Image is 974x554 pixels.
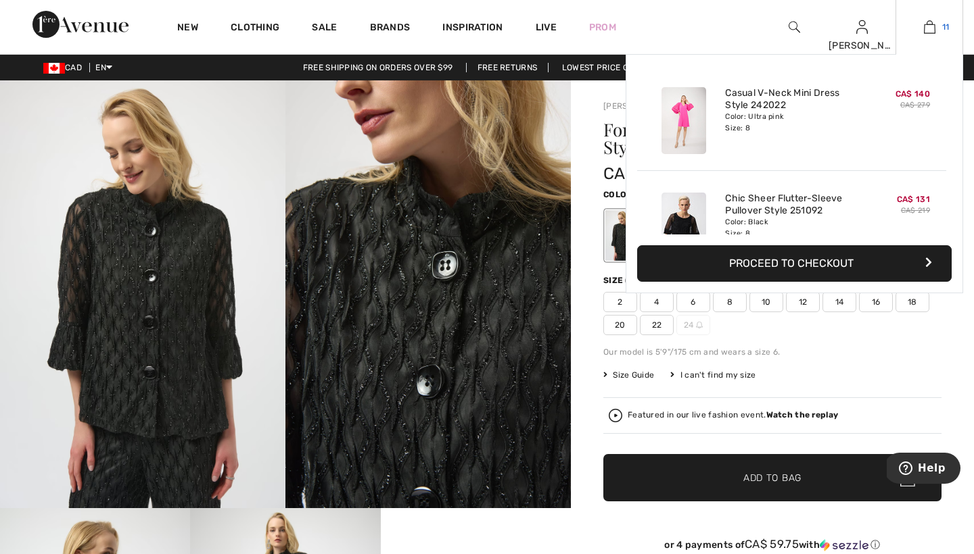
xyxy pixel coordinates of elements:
div: Our model is 5'9"/175 cm and wears a size 6. [603,346,942,358]
a: 11 [896,19,963,35]
span: 16 [859,292,893,312]
strong: Watch the replay [766,410,839,420]
img: Canadian Dollar [43,63,65,74]
a: Lowest Price Guarantee [551,63,682,72]
span: 12 [786,292,820,312]
a: Casual V-Neck Mini Dress Style 242022 [725,87,858,111]
img: Sezzle [820,539,868,551]
a: New [177,22,198,36]
img: My Bag [924,19,935,35]
a: Chic Sheer Flutter-Sleeve Pullover Style 251092 [725,193,858,217]
span: 4 [640,292,674,312]
a: [PERSON_NAME] [603,101,671,111]
span: Inspiration [442,22,503,36]
a: Live [536,20,557,34]
div: Size ([GEOGRAPHIC_DATA]/[GEOGRAPHIC_DATA]): [603,274,829,286]
span: 20 [603,315,637,335]
a: Brands [370,22,411,36]
span: 18 [896,292,929,312]
a: Sign In [856,20,868,33]
img: Watch the replay [609,409,622,422]
span: 10 [749,292,783,312]
span: 14 [822,292,856,312]
span: CA$ 131 [897,195,930,204]
span: Add to Bag [743,471,802,485]
span: CAD [43,63,87,72]
img: Formal Collared Hip-Length Shirt Style 254073. 2 [285,80,571,508]
span: 8 [713,292,747,312]
div: Color: Ultra pink Size: 8 [725,111,858,133]
img: Casual V-Neck Mini Dress Style 242022 [662,87,706,154]
button: Add to Bag [603,454,942,501]
span: 22 [640,315,674,335]
img: 1ère Avenue [32,11,129,38]
img: My Info [856,19,868,35]
span: CA$ 239 [603,164,669,183]
s: CA$ 219 [901,206,930,215]
a: Free shipping on orders over $99 [292,63,464,72]
span: Color: [603,190,635,199]
a: Prom [589,20,616,34]
img: Chic Sheer Flutter-Sleeve Pullover Style 251092 [662,193,706,259]
span: 6 [676,292,710,312]
a: Free Returns [466,63,549,72]
span: CA$ 140 [896,89,930,99]
div: Featured in our live fashion event. [628,411,838,420]
div: Color: Black Size: 8 [725,217,858,238]
span: 24 [676,315,710,335]
div: Black/Black [605,210,641,261]
img: ring-m.svg [696,322,703,328]
span: Size Guide [603,369,654,381]
div: I can't find my size [670,369,756,381]
iframe: Opens a widget where you can find more information [887,453,960,486]
img: search the website [789,19,800,35]
span: EN [95,63,112,72]
button: Proceed to Checkout [637,245,952,282]
a: Clothing [231,22,279,36]
h1: Formal Collared Hip-length Shirt Style 254073 [603,121,885,156]
span: CA$ 59.75 [745,537,799,551]
div: [PERSON_NAME] [829,39,895,53]
s: CA$ 279 [900,101,930,109]
span: 11 [942,21,950,33]
a: Sale [312,22,337,36]
div: or 4 payments of with [603,538,942,551]
span: 2 [603,292,637,312]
